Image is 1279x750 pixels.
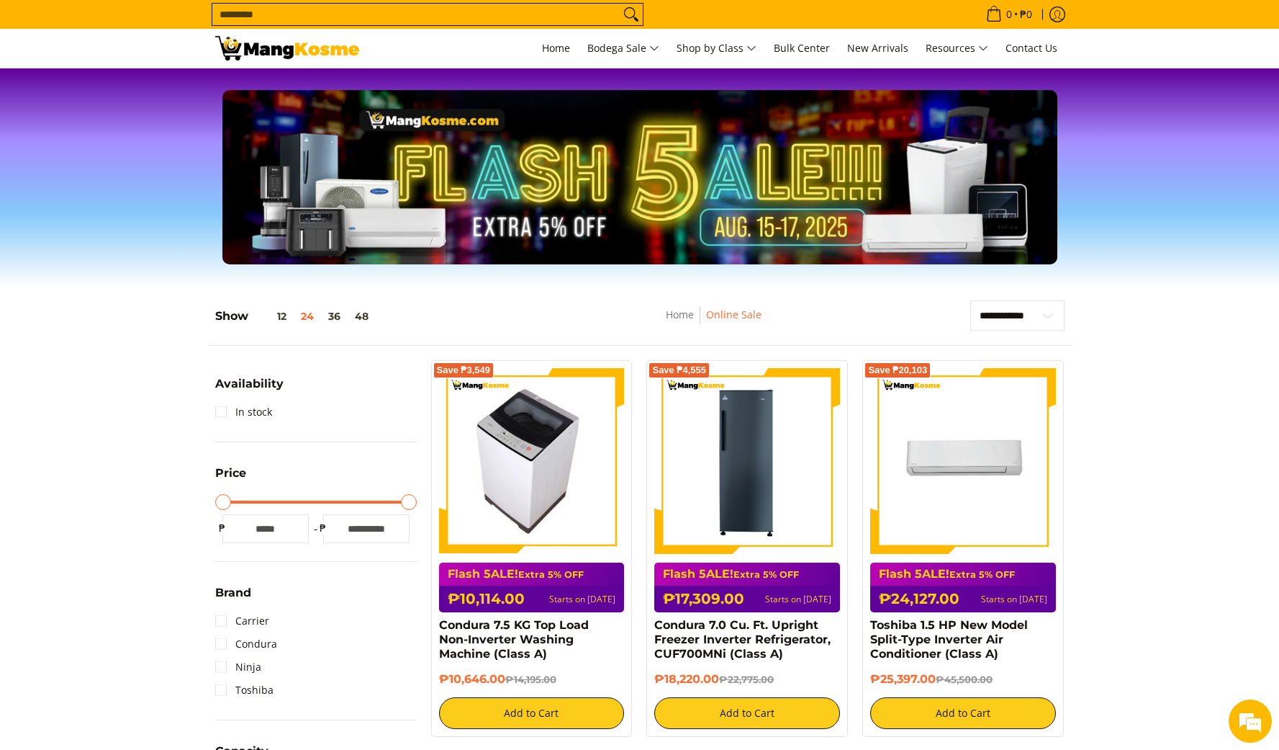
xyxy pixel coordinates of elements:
a: Contact Us [998,29,1065,68]
a: New Arrivals [840,29,916,68]
span: • [982,6,1036,22]
button: Add to Cart [654,697,840,729]
a: Carrier [215,610,269,633]
a: Home [535,29,577,68]
del: ₱22,775.00 [719,674,774,685]
span: New Arrivals [847,41,908,55]
nav: Main Menu [374,29,1065,68]
button: Search [620,4,643,25]
a: Home [666,308,694,321]
span: Save ₱3,549 [437,366,491,375]
img: Condura 7.5 KG Top Load Non-Inverter Washing Machine (Class A) - 0 [449,368,614,554]
span: Home [542,41,570,55]
summary: Open [215,378,284,401]
span: 0 [1004,9,1014,19]
a: Online Sale [706,308,761,321]
span: Shop by Class [677,40,756,58]
button: 24 [294,311,321,322]
img: BREAKING NEWS: Flash 5ale! August 15-17, 2025 l Mang Kosme [215,36,359,61]
h6: ₱10,646.00 [439,672,625,687]
a: Resources [918,29,995,68]
span: Availability [215,378,284,390]
img: Condura 7.0 Cu. Ft. Upright Freezer Inverter Refrigerator, CUF700MNi (Class A) [654,368,840,554]
a: Toshiba 1.5 HP New Model Split-Type Inverter Air Conditioner (Class A) [870,618,1028,661]
span: Bulk Center [774,41,830,55]
summary: Open [215,587,251,610]
del: ₱45,500.00 [936,674,993,685]
a: Condura 7.5 KG Top Load Non-Inverter Washing Machine (Class A) [439,618,589,661]
button: 36 [321,311,348,322]
a: Shop by Class [669,29,764,68]
a: Condura [215,633,277,656]
a: Bulk Center [767,29,837,68]
a: Toshiba [215,679,274,702]
span: Brand [215,587,251,599]
summary: Open [215,468,246,490]
span: ₱0 [1018,9,1034,19]
span: ₱ [316,521,330,535]
span: Save ₱20,103 [868,366,927,375]
a: Bodega Sale [580,29,666,68]
button: 12 [248,311,294,322]
span: Save ₱4,555 [652,366,706,375]
span: Price [215,468,246,479]
span: Bodega Sale [587,40,659,58]
h6: ₱18,220.00 [654,672,840,687]
del: ₱14,195.00 [505,674,556,685]
span: Resources [926,40,988,58]
img: Toshiba 1.5 HP New Model Split-Type Inverter Air Conditioner (Class A) [870,368,1056,554]
a: Condura 7.0 Cu. Ft. Upright Freezer Inverter Refrigerator, CUF700MNi (Class A) [654,618,831,661]
h6: ₱25,397.00 [870,672,1056,687]
a: Ninja [215,656,261,679]
a: In stock [215,401,272,424]
button: Add to Cart [439,697,625,729]
h5: Show [215,309,376,323]
button: 48 [348,311,376,322]
span: ₱ [215,521,230,535]
span: Contact Us [1005,41,1057,55]
button: Add to Cart [870,697,1056,729]
nav: Breadcrumbs [574,306,853,339]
